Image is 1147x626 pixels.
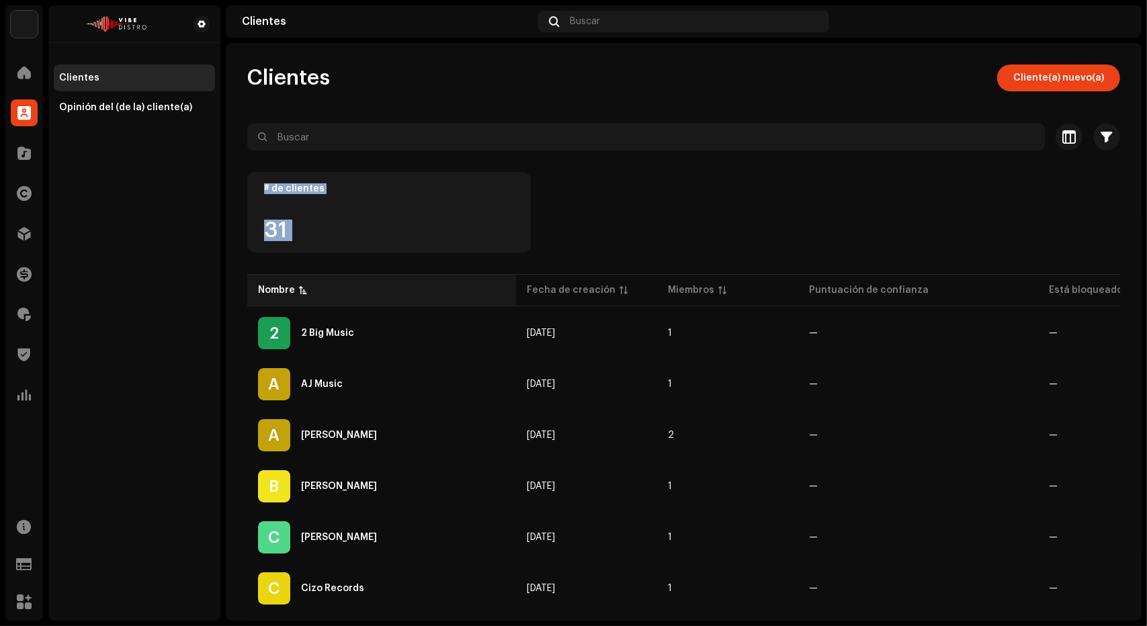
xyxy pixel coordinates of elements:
span: Buscar [570,16,600,27]
span: 27 jul 2025 [527,431,555,440]
span: 1 [668,379,672,389]
div: braya aragones [301,482,377,491]
div: Opinión del (de la) cliente(a) [59,102,192,113]
div: Nombre [258,283,295,297]
re-a-table-badge: — [809,431,1027,440]
div: Clientes [242,16,533,27]
div: Christopher Hearon [301,533,377,542]
span: 1 [668,328,672,338]
img: faf5ecf8-b9ed-4029-b615-923327bccd61 [1104,11,1125,32]
div: Cizo Records [301,584,364,593]
span: 1 [668,584,672,593]
span: Clientes [247,64,330,91]
div: A [258,419,290,451]
span: Cliente(a) nuevo(a) [1013,64,1104,91]
button: Cliente(a) nuevo(a) [997,64,1120,91]
div: C [258,572,290,605]
input: Buscar [247,124,1045,150]
re-o-card-value: # de clientes [247,172,531,253]
span: 1 [668,482,672,491]
re-a-table-badge: — [809,482,1027,491]
re-a-table-badge: — [809,533,1027,542]
span: 2 [668,431,674,440]
re-a-table-badge: — [809,584,1027,593]
re-m-nav-item: Clientes [54,64,215,91]
div: A [258,368,290,400]
div: # de clientes [264,183,514,194]
div: AJ Music [301,379,343,389]
div: B [258,470,290,502]
div: Fecha de creación [527,283,615,297]
span: 26 jul 2025 [527,379,555,389]
div: Miembros [668,283,714,297]
img: 37d98b85-77d1-46b3-8062-64bacbf22e90 [59,16,172,32]
div: C [258,521,290,553]
div: 2 Big Music [301,328,354,338]
re-m-nav-item: Opinión del (de la) cliente(a) [54,94,215,121]
span: 3 jul 2025 [527,533,555,542]
span: 7 oct 2025 [527,584,555,593]
img: efe17899-e597-4c86-b47f-de2678312cfe [11,11,38,38]
span: 2 jul 2025 [527,328,555,338]
span: 2 jun 2025 [527,482,555,491]
div: alejandro junior villar alcántara [301,431,377,440]
re-a-table-badge: — [809,328,1027,338]
re-a-table-badge: — [809,379,1027,389]
span: 1 [668,533,672,542]
div: Clientes [59,73,99,83]
div: 2 [258,317,290,349]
